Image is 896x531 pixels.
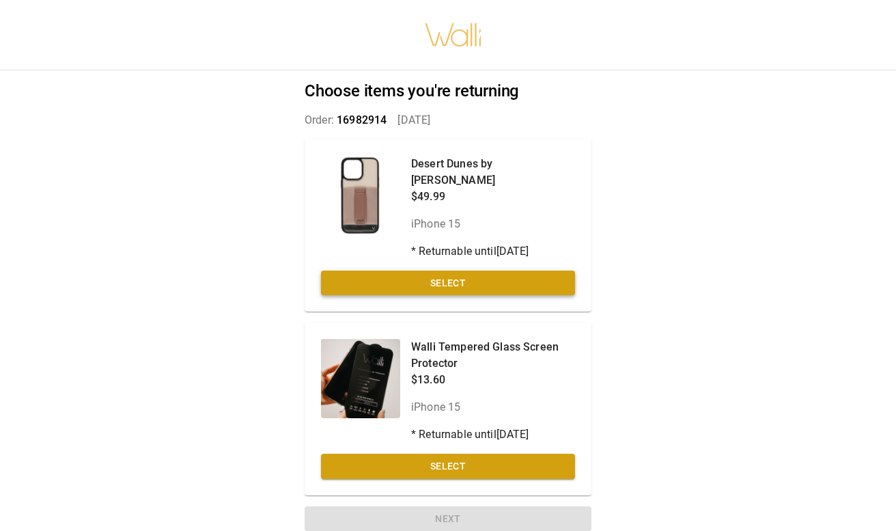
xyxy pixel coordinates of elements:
[411,243,575,260] p: * Returnable until [DATE]
[411,372,575,388] p: $13.60
[411,156,575,189] p: Desert Dunes by [PERSON_NAME]
[411,216,575,232] p: iPhone 15
[321,454,575,479] button: Select
[305,81,591,101] h2: Choose items you're returning
[305,112,591,128] p: Order: [DATE]
[337,113,387,126] span: 16982914
[411,339,575,372] p: Walli Tempered Glass Screen Protector
[411,189,575,205] p: $49.99
[321,271,575,296] button: Select
[411,399,575,416] p: iPhone 15
[424,5,483,64] img: walli-inc.myshopify.com
[411,426,575,443] p: * Returnable until [DATE]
